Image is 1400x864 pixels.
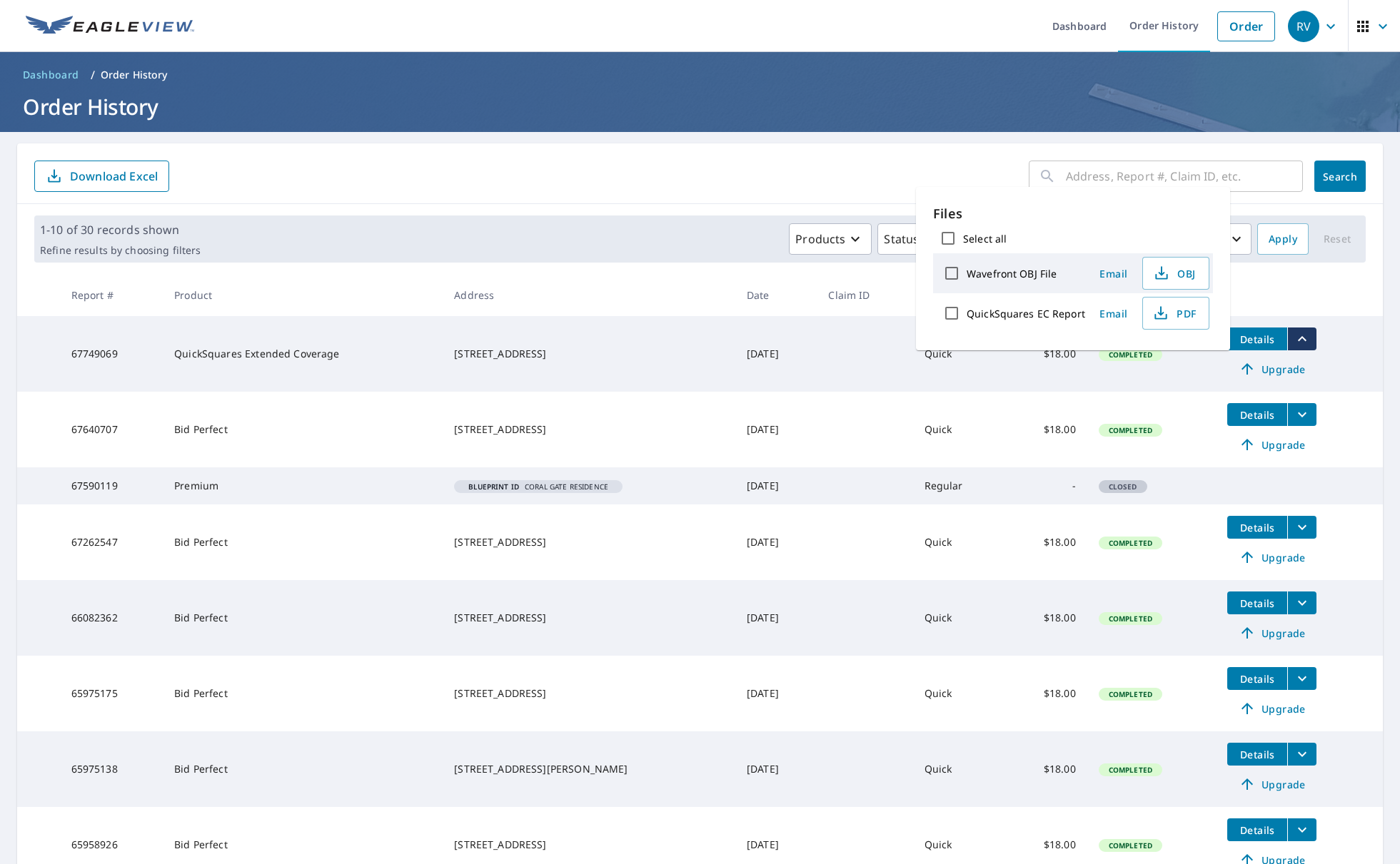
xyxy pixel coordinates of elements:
[17,63,1383,86] nav: breadcrumb
[1227,818,1287,841] button: detailsBtn-65958926
[1236,672,1279,686] span: Details
[1152,265,1197,282] span: OBJ
[1227,697,1316,720] a: Upgrade
[60,467,163,504] td: 67590119
[735,274,817,316] th: Date
[1236,332,1279,346] span: Details
[163,731,443,807] td: Bid Perfect
[17,63,85,86] a: Dashboard
[1097,267,1131,280] span: Email
[454,686,724,701] div: [STREET_ADDRESS]
[1326,170,1354,183] span: Search
[60,316,163,392] td: 67749069
[1236,549,1308,566] span: Upgrade
[735,580,817,656] td: [DATE]
[1227,773,1316,796] a: Upgrade
[60,504,163,580] td: 67262547
[163,580,443,656] td: Bid Perfect
[1227,667,1287,690] button: detailsBtn-65975175
[1227,327,1287,350] button: detailsBtn-67749069
[735,504,817,580] td: [DATE]
[1236,748,1279,761] span: Details
[735,316,817,392] td: [DATE]
[1100,765,1161,775] span: Completed
[163,392,443,467] td: Bid Perfect
[40,244,201,257] p: Refine results by choosing filters
[913,274,1006,316] th: Delivery
[1100,425,1161,435] span: Completed
[1227,357,1316,380] a: Upgrade
[1227,516,1287,539] button: detailsBtn-67262547
[1091,263,1137,285] button: Email
[1287,667,1316,690] button: filesDropdownBtn-65975175
[817,274,912,316] th: Claim ID
[1100,614,1161,624] span: Completed
[23,68,79,82] span: Dashboard
[1227,433,1316,456] a: Upgrade
[1152,305,1197,322] span: PDF
[795,230,845,248] p: Products
[913,392,1006,467] td: Quick
[1236,596,1279,610] span: Details
[877,223,945,255] button: Status
[913,504,1006,580] td: Quick
[443,274,735,316] th: Address
[913,316,1006,392] td: Quick
[60,274,163,316] th: Report #
[163,467,443,504] td: Premium
[967,307,1085,320] label: QuickSquares EC Report
[1236,823,1279,837] span: Details
[101,68,168,82] p: Order History
[1227,743,1287,766] button: detailsBtn-65975138
[735,731,817,807] td: [DATE]
[163,656,443,731] td: Bid Perfect
[1100,350,1161,360] span: Completed
[454,838,724,852] div: [STREET_ADDRESS]
[460,483,617,490] span: CORAL GATE RESIDENCE
[1314,161,1366,192] button: Search
[967,267,1057,280] label: Wavefront OBJ File
[735,656,817,731] td: [DATE]
[1287,818,1316,841] button: filesDropdownBtn-65958926
[1236,436,1308,453] span: Upgrade
[1287,403,1316,426] button: filesDropdownBtn-67640707
[26,16,194,37] img: EV Logo
[1227,621,1316,644] a: Upgrade
[1236,521,1279,534] span: Details
[1269,230,1297,248] span: Apply
[163,504,443,580] td: Bid Perfect
[1005,316,1087,392] td: $18.00
[913,467,1006,504] td: Regular
[913,731,1006,807] td: Quick
[468,483,519,490] em: Blueprint ID
[884,230,919,248] p: Status
[1091,303,1137,325] button: Email
[1142,297,1209,330] button: PDF
[1100,689,1161,699] span: Completed
[1236,776,1308,793] span: Upgrade
[60,580,163,656] td: 66082362
[70,168,158,184] p: Download Excel
[1287,327,1316,350] button: filesDropdownBtn-67749069
[1236,624,1308,641] span: Upgrade
[34,161,169,192] button: Download Excel
[60,731,163,807] td: 65975138
[60,656,163,731] td: 65975175
[454,762,724,776] div: [STREET_ADDRESS][PERSON_NAME]
[1005,731,1087,807] td: $18.00
[1287,743,1316,766] button: filesDropdownBtn-65975138
[1005,504,1087,580] td: $18.00
[1100,538,1161,548] span: Completed
[1097,307,1131,320] span: Email
[1005,656,1087,731] td: $18.00
[60,392,163,467] td: 67640707
[789,223,872,255] button: Products
[1236,700,1308,717] span: Upgrade
[1287,591,1316,614] button: filesDropdownBtn-66082362
[1217,11,1275,41] a: Order
[963,232,1007,245] label: Select all
[913,656,1006,731] td: Quick
[933,204,1213,223] p: Files
[1227,546,1316,569] a: Upgrade
[735,467,817,504] td: [DATE]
